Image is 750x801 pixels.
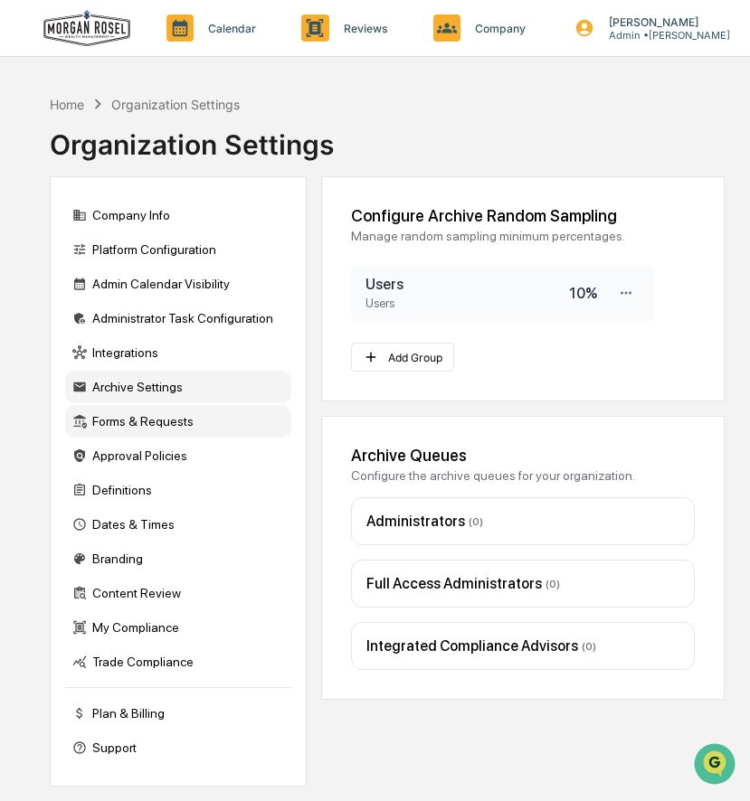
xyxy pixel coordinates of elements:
span: ( 0 ) [469,515,483,528]
a: 🗄️Attestations [124,221,232,253]
div: Integrated Compliance Advisors [366,637,679,655]
div: Admin Calendar Visibility [65,268,291,300]
div: Users [366,297,569,310]
a: Powered byPylon [128,306,219,320]
button: Add Group [351,343,455,372]
div: Content Review [65,577,291,609]
div: Organization Settings [50,114,334,161]
div: 🗄️ [131,230,146,244]
p: Calendar [194,22,265,35]
div: Archive Settings [65,371,291,403]
div: My Compliance [65,611,291,644]
div: Organization Settings [111,97,240,112]
span: Preclearance [36,228,117,246]
div: 🔎 [18,264,33,278]
img: logo [43,10,130,47]
span: ( 0 ) [582,640,596,653]
p: [PERSON_NAME] [594,15,730,29]
div: Plan & Billing [65,697,291,730]
div: Home [50,97,84,112]
div: Company Info [65,199,291,231]
div: 10 % [569,285,597,302]
p: Company [460,22,535,35]
div: Administrator Task Configuration [65,302,291,335]
div: Archive Queues [351,446,695,465]
div: Support [65,731,291,764]
div: Manage random sampling minimum percentages. [351,229,695,243]
p: Admin • [PERSON_NAME] [594,29,730,42]
span: Attestations [149,228,224,246]
span: ( 0 ) [546,578,560,590]
a: 🔎Data Lookup [11,255,121,287]
div: Full Access Administrators [366,575,679,592]
div: Configure the archive queues for your organization. [351,468,695,483]
div: Platform Configuration [65,233,291,266]
div: Definitions [65,474,291,506]
div: Start new chat [62,138,297,156]
div: Dates & Times [65,508,291,541]
a: 🖐️Preclearance [11,221,124,253]
span: Pylon [180,306,219,320]
div: 🖐️ [18,230,33,244]
h3: Users [366,276,569,293]
div: Configure Archive Random Sampling [351,206,695,225]
span: Data Lookup [36,262,114,280]
div: Trade Compliance [65,646,291,678]
img: 1746055101610-c473b297-6a78-478c-a979-82029cc54cd1 [18,138,51,171]
button: Start new chat [308,144,329,165]
div: Approval Policies [65,439,291,472]
div: Branding [65,542,291,575]
div: Forms & Requests [65,405,291,438]
iframe: Open customer support [692,741,741,790]
div: Integrations [65,336,291,369]
div: Administrators [366,513,679,530]
p: Reviews [329,22,397,35]
p: How can we help? [18,38,329,67]
div: We're available if you need us! [62,156,229,171]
